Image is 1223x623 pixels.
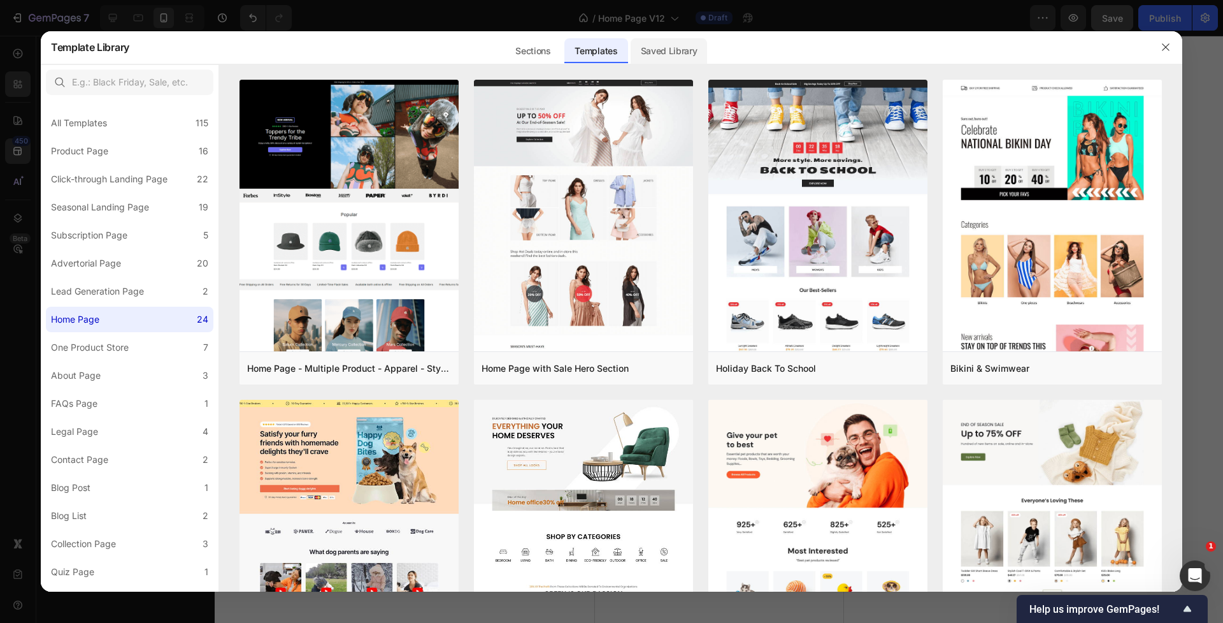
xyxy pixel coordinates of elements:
div: About Page [51,368,101,383]
div: 24 [197,312,208,327]
div: 115 [196,115,208,131]
div: Contact Page [51,452,108,467]
div: Collection Page [51,536,116,552]
div: 2 [203,284,208,299]
div: Home Page - Multiple Product - Apparel - Style 4 [247,361,451,376]
div: Blog List [51,508,87,524]
div: Seasonal Landing Page [51,200,149,215]
div: Subscription Page [51,228,127,243]
div: Blog Post [51,480,90,495]
button: Show survey - Help us improve GemPages! [1029,601,1195,617]
div: 4 [203,424,208,439]
iframe: Intercom live chat [1180,561,1210,591]
div: Product Page [51,143,108,159]
div: Legal Page [51,424,98,439]
div: Holiday Back To School [716,361,816,376]
div: 19 [199,200,208,215]
div: 3 [203,368,208,383]
div: One Product Store [51,340,129,355]
div: Templates [564,38,627,64]
div: Quiz Page [51,564,94,580]
div: 1 [204,480,208,495]
div: 5 [203,228,208,243]
div: 22 [197,172,208,187]
div: 7 [203,340,208,355]
div: 2 [203,508,208,524]
input: E.g.: Black Friday, Sale, etc. [46,70,213,95]
div: 20 [197,256,208,271]
div: Sections [505,38,561,64]
div: 2 [203,452,208,467]
div: Bikini & Swimwear [950,361,1029,376]
div: 3 [203,536,208,552]
div: FAQs Page [51,396,97,411]
div: 1 [204,564,208,580]
div: Advertorial Page [51,256,121,271]
span: Help us improve GemPages! [1029,603,1180,615]
div: Click-through Landing Page [51,172,168,187]
div: Saved Library [631,38,708,64]
div: 1 [204,396,208,411]
div: All Templates [51,115,107,131]
div: Lead Generation Page [51,284,144,299]
div: Home Page with Sale Hero Section [482,361,629,376]
div: Home Page [51,312,99,327]
span: 1 [1206,541,1216,552]
h2: Template Library [51,31,129,64]
div: 16 [199,143,208,159]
